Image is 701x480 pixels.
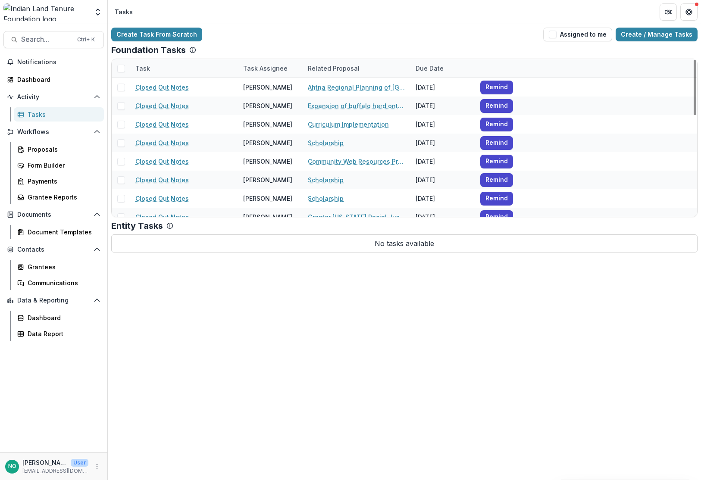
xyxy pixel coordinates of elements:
div: Communications [28,278,97,287]
button: Assigned to me [543,28,612,41]
span: Documents [17,211,90,218]
div: [DATE] [410,189,475,208]
div: Dashboard [28,313,97,322]
a: Ahtna Regional Planning of [GEOGRAPHIC_DATA][US_STATE] [308,83,405,92]
button: Remind [480,210,513,224]
a: Closed Out Notes [135,157,189,166]
div: [DATE] [410,208,475,226]
div: Tasks [28,110,97,119]
a: Curriculum Implementation [308,120,389,129]
div: Grantees [28,262,97,271]
button: Open Documents [3,208,104,221]
div: Payments [28,177,97,186]
button: Remind [480,155,513,168]
a: Create Task From Scratch [111,28,202,41]
a: Grantees [14,260,104,274]
a: Community Web Resources Project [308,157,405,166]
div: [PERSON_NAME] [243,194,292,203]
a: Closed Out Notes [135,138,189,147]
div: [DATE] [410,97,475,115]
span: Workflows [17,128,90,136]
p: [EMAIL_ADDRESS][DOMAIN_NAME] [22,467,88,475]
a: Document Templates [14,225,104,239]
button: Open Data & Reporting [3,293,104,307]
div: [DATE] [410,152,475,171]
span: Notifications [17,59,100,66]
span: Activity [17,94,90,101]
div: Proposals [28,145,97,154]
div: Ctrl + K [75,35,97,44]
div: Task Assignee [238,59,303,78]
button: Open Contacts [3,243,104,256]
div: Task [130,59,238,78]
a: Closed Out Notes [135,101,189,110]
button: Remind [480,192,513,206]
button: Notifications [3,55,104,69]
button: Search... [3,31,104,48]
a: Scholarship [308,194,344,203]
a: Closed Out Notes [135,194,189,203]
div: [DATE] [410,78,475,97]
a: Dashboard [3,72,104,87]
a: Scholarship [308,138,344,147]
div: Dashboard [17,75,97,84]
a: Proposals [14,142,104,156]
div: [PERSON_NAME] [243,212,292,221]
button: Partners [660,3,677,21]
a: Closed Out Notes [135,175,189,184]
a: Closed Out Notes [135,120,189,129]
a: Communications [14,276,104,290]
div: Tasks [115,7,133,16]
div: [PERSON_NAME] [243,138,292,147]
div: Related Proposal [303,64,365,73]
a: Payments [14,174,104,188]
a: Grantee Reports [14,190,104,204]
a: Closed Out Notes [135,212,189,221]
div: Related Proposal [303,59,410,78]
div: [DATE] [410,115,475,134]
span: Contacts [17,246,90,253]
div: Task [130,64,155,73]
a: Closed Out Notes [135,83,189,92]
div: Due Date [410,59,475,78]
div: [PERSON_NAME] [243,101,292,110]
div: Grantee Reports [28,193,97,202]
div: [PERSON_NAME] [243,175,292,184]
a: Form Builder [14,158,104,172]
button: Open Workflows [3,125,104,139]
p: Entity Tasks [111,221,163,231]
a: Create / Manage Tasks [616,28,698,41]
img: Indian Land Tenure Foundation logo [3,3,88,21]
button: Remind [480,81,513,94]
button: Remind [480,173,513,187]
a: Expansion of buffalo herd onto Indian-owned lands. DAF [308,101,405,110]
button: Open entity switcher [92,3,104,21]
div: Nicole Olson [8,464,16,469]
div: [PERSON_NAME] [243,157,292,166]
div: [DATE] [410,134,475,152]
a: Dashboard [14,311,104,325]
p: No tasks available [111,234,698,252]
button: Remind [480,118,513,131]
div: Due Date [410,64,449,73]
div: [PERSON_NAME] [243,83,292,92]
p: [PERSON_NAME] [22,458,67,467]
a: Data Report [14,327,104,341]
div: [DATE] [410,171,475,189]
span: Data & Reporting [17,297,90,304]
button: Remind [480,99,513,113]
button: Open Activity [3,90,104,104]
p: Foundation Tasks [111,45,186,55]
div: Task Assignee [238,64,293,73]
div: Form Builder [28,161,97,170]
a: Scholarship [308,175,344,184]
button: More [92,461,102,472]
a: Greater [US_STATE] Racial Justice Project [308,212,405,221]
div: Data Report [28,329,97,338]
span: Search... [21,35,72,44]
div: Document Templates [28,228,97,237]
